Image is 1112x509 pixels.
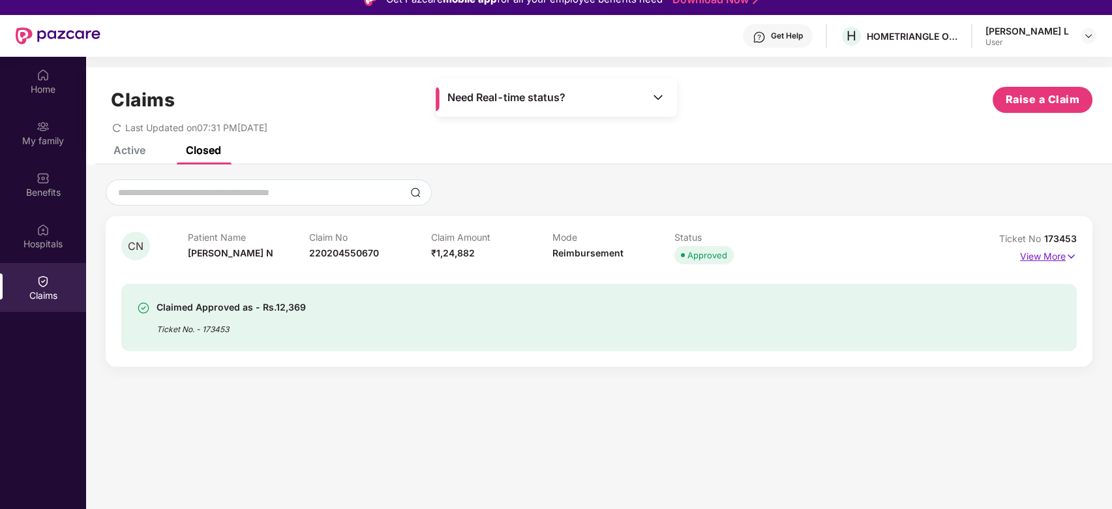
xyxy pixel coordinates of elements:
[771,31,803,41] div: Get Help
[111,89,175,111] h1: Claims
[1020,246,1077,264] p: View More
[1066,249,1077,264] img: svg+xml;base64,PHN2ZyB4bWxucz0iaHR0cDovL3d3dy53My5vcmcvMjAwMC9zdmciIHdpZHRoPSIxNyIgaGVpZ2h0PSIxNy...
[309,247,379,258] span: 220204550670
[431,232,553,243] p: Claim Amount
[993,87,1092,113] button: Raise a Claim
[753,31,766,44] img: svg+xml;base64,PHN2ZyBpZD0iSGVscC0zMngzMiIgeG1sbnM9Imh0dHA6Ly93d3cudzMub3JnLzIwMDAvc3ZnIiB3aWR0aD...
[674,232,796,243] p: Status
[137,301,150,315] img: svg+xml;base64,PHN2ZyBpZD0iU3VjY2Vzcy0zMngzMiIgeG1sbnM9Imh0dHA6Ly93d3cudzMub3JnLzIwMDAvc3ZnIiB3aW...
[125,122,267,133] span: Last Updated on 07:31 PM[DATE]
[188,247,273,258] span: [PERSON_NAME] N
[985,37,1069,48] div: User
[37,172,50,185] img: svg+xml;base64,PHN2ZyBpZD0iQmVuZWZpdHMiIHhtbG5zPSJodHRwOi8vd3d3LnczLm9yZy8yMDAwL3N2ZyIgd2lkdGg9Ij...
[157,315,306,335] div: Ticket No. - 173453
[847,28,856,44] span: H
[186,144,221,157] div: Closed
[37,120,50,133] img: svg+xml;base64,PHN2ZyB3aWR0aD0iMjAiIGhlaWdodD0iMjAiIHZpZXdCb3g9IjAgMCAyMCAyMCIgZmlsbD0ibm9uZSIgeG...
[309,232,431,243] p: Claim No
[188,232,310,243] p: Patient Name
[552,232,674,243] p: Mode
[447,91,565,104] span: Need Real-time status?
[1044,233,1077,244] span: 173453
[652,91,665,104] img: Toggle Icon
[1006,91,1080,108] span: Raise a Claim
[37,223,50,236] img: svg+xml;base64,PHN2ZyBpZD0iSG9zcGl0YWxzIiB4bWxucz0iaHR0cDovL3d3dy53My5vcmcvMjAwMC9zdmciIHdpZHRoPS...
[410,187,421,198] img: svg+xml;base64,PHN2ZyBpZD0iU2VhcmNoLTMyeDMyIiB4bWxucz0iaHR0cDovL3d3dy53My5vcmcvMjAwMC9zdmciIHdpZH...
[552,247,624,258] span: Reimbursement
[985,25,1069,37] div: [PERSON_NAME] L
[431,247,475,258] span: ₹1,24,882
[157,300,306,315] div: Claimed Approved as - Rs.12,369
[687,249,727,262] div: Approved
[999,233,1044,244] span: Ticket No
[37,69,50,82] img: svg+xml;base64,PHN2ZyBpZD0iSG9tZSIgeG1sbnM9Imh0dHA6Ly93d3cudzMub3JnLzIwMDAvc3ZnIiB3aWR0aD0iMjAiIG...
[1083,31,1094,41] img: svg+xml;base64,PHN2ZyBpZD0iRHJvcGRvd24tMzJ4MzIiIHhtbG5zPSJodHRwOi8vd3d3LnczLm9yZy8yMDAwL3N2ZyIgd2...
[16,27,100,44] img: New Pazcare Logo
[112,122,121,133] span: redo
[867,30,958,42] div: HOMETRIANGLE ONLINE SERVICES PRIVATE LIMITED
[113,144,145,157] div: Active
[37,275,50,288] img: svg+xml;base64,PHN2ZyBpZD0iQ2xhaW0iIHhtbG5zPSJodHRwOi8vd3d3LnczLm9yZy8yMDAwL3N2ZyIgd2lkdGg9IjIwIi...
[128,241,143,252] span: CN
